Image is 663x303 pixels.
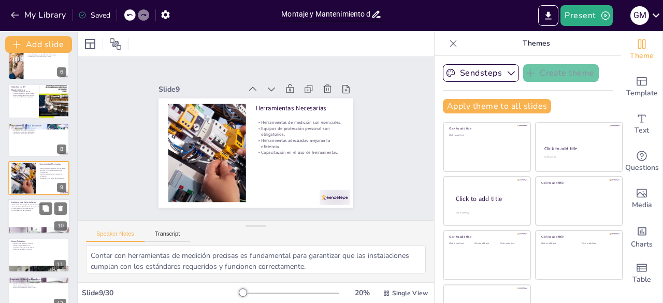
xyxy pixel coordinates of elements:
[456,211,521,214] div: Click to add body
[630,5,649,26] button: G M
[11,242,66,244] p: Aplicación de teoría a la práctica.
[544,146,613,152] div: Click to add title
[449,126,523,131] div: Click to add title
[39,163,66,166] p: Herramientas Necesarias
[8,46,69,80] div: 6
[500,242,523,245] div: Click to add text
[57,67,66,77] div: 6
[39,203,52,215] button: Duplicate Slide
[541,242,574,245] div: Click to add text
[26,54,66,56] p: La seguridad es una prioridad en la normativa.
[109,38,122,50] span: Position
[11,96,36,98] p: Aumenta la eficiencia energética.
[462,31,611,56] p: Themes
[449,242,472,245] div: Click to add text
[11,204,67,206] p: Evaluación final asegura el correcto funcionamiento.
[11,210,67,212] p: Documentación de resultados.
[281,7,370,22] input: Insert title
[11,278,66,281] p: Importancia de la Documentación
[449,134,523,137] div: Click to add text
[11,127,66,129] p: Seguir directrices de la MTD es crucial.
[582,242,614,245] div: Click to add text
[26,52,66,54] p: Las regulaciones varían según la ubicación.
[449,235,523,239] div: Click to add title
[635,125,649,136] span: Text
[632,274,651,285] span: Table
[621,143,662,180] div: Get real-time input from your audience
[8,238,69,272] div: 11
[86,246,426,274] textarea: Contar con herramientas de medición precisas es fundamental para garantizar que las instalaciones...
[541,235,615,239] div: Click to add title
[256,126,344,156] p: Equipos de protección personal son obligatorios.
[631,239,653,250] span: Charts
[350,288,374,298] div: 20 %
[544,156,613,158] div: Click to add text
[254,137,342,167] p: Herramientas adecuadas mejoran la eficiencia.
[523,64,599,82] button: Create theme
[170,65,253,92] div: Slide 9
[11,287,66,289] p: Mejora la comunicación entre técnicos.
[443,99,551,113] button: Apply theme to all slides
[8,84,69,118] div: 7
[474,242,498,245] div: Click to add text
[11,206,67,208] p: Cumplimiento de estándares de seguridad.
[11,133,66,135] p: Capacitar al personal involucrado.
[39,168,66,170] p: Herramientas de medición son esenciales.
[630,50,654,62] span: Theme
[54,222,67,231] div: 10
[86,230,145,242] button: Speaker Notes
[621,31,662,68] div: Change the overall theme
[145,230,191,242] button: Transcript
[621,255,662,292] div: Add a table
[54,203,67,215] button: Delete Slide
[541,181,615,185] div: Click to add title
[621,180,662,218] div: Add images, graphics, shapes or video
[261,105,349,132] p: Herramientas Necesarias
[82,36,98,52] div: Layout
[538,5,558,26] button: Export to PowerPoint
[11,201,67,204] p: Evaluación de la Instalación
[11,285,66,287] p: Ahorra tiempo en mantenimiento.
[82,288,240,298] div: Slide 9 / 30
[39,169,66,173] p: Equipos de protección personal son obligatorios.
[11,248,66,250] p: Mejora de habilidades técnicas.
[11,86,36,92] p: Importancia del Mantenimiento
[57,183,66,192] div: 9
[11,281,66,283] p: Documentación como herramienta de seguimiento.
[621,106,662,143] div: Add text boxes
[11,208,67,210] p: Identificación de posibles mejoras.
[39,177,66,179] p: Capacitación en el uso de herramientas.
[11,93,36,95] p: Prolonga la vida útil de los equipos.
[258,120,345,143] p: Herramientas de medición son esenciales.
[11,244,66,247] p: Facilita el aprendizaje activo.
[57,106,66,116] div: 7
[57,145,66,154] div: 8
[392,289,428,297] span: Single View
[11,247,66,249] p: Preparación para el mundo laboral.
[456,194,522,203] div: Click to add title
[252,149,339,173] p: Capacitación en el uso de herramientas.
[8,7,70,23] button: My Library
[11,124,66,127] p: Procedimiento para la Instalación
[11,91,36,93] p: Previene fallos en el sistema.
[11,283,66,285] p: Facilita futuras inspecciones.
[621,68,662,106] div: Add ready made slides
[443,64,519,82] button: Sendsteps
[39,174,66,177] p: Herramientas adecuadas mejoran la eficiencia.
[11,94,36,96] p: Mejora la seguridad de los usuarios.
[630,6,649,25] div: G M
[8,123,69,157] div: 8
[54,260,66,269] div: 11
[8,199,70,235] div: 10
[11,129,66,131] p: Documentar cada paso del proceso.
[626,88,658,99] span: Template
[560,5,612,26] button: Present
[11,131,66,133] p: Cumplir con normativas establecidas.
[8,161,69,195] div: 9
[11,240,66,243] p: Casos Prácticos
[78,10,110,20] div: Saved
[5,36,72,53] button: Add slide
[26,56,66,58] p: Actualización continua de normativas.
[632,199,652,211] span: Media
[625,162,659,174] span: Questions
